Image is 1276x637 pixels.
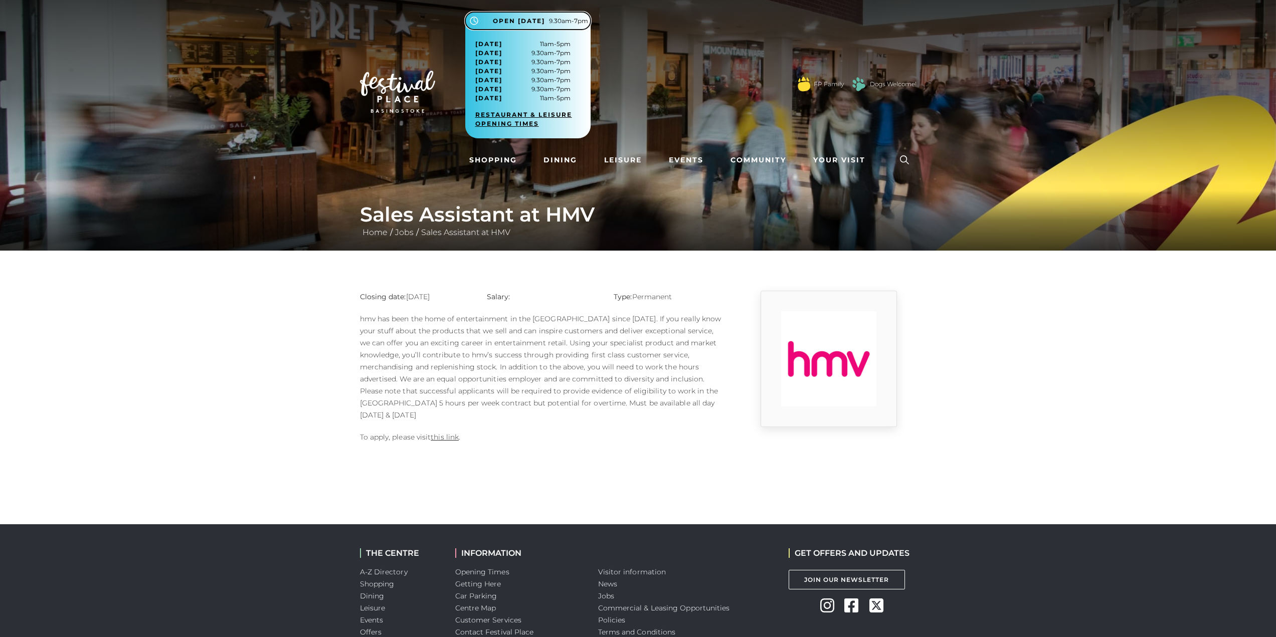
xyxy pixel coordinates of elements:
strong: Closing date: [360,292,406,301]
a: Dining [360,591,385,600]
h2: GET OFFERS AND UPDATES [789,548,909,558]
span: Your Visit [813,155,865,165]
a: Leisure [360,603,386,612]
button: Open [DATE] 9.30am-7pm [465,12,591,30]
a: Centre Map [455,603,496,612]
span: 11am-5pm [475,94,571,103]
p: Permanent [614,291,725,303]
a: FP Family [814,80,844,89]
a: Shopping [360,579,395,588]
a: Jobs [598,591,614,600]
div: / / [352,202,924,239]
a: News [598,579,617,588]
p: hmv has been the home of entertainment in the [GEOGRAPHIC_DATA] since [DATE]. If you really know ... [360,313,726,421]
p: To apply, please visit . [360,431,726,443]
span: 9.30am-7pm [549,17,588,26]
a: Events [665,151,707,169]
span: [DATE] [475,40,502,49]
span: 9.30am-7pm [475,67,571,76]
span: 9.30am-7pm [475,85,571,94]
a: Visitor information [598,567,666,576]
span: [DATE] [475,94,502,103]
a: Dogs Welcome! [870,80,917,89]
a: A-Z Directory [360,567,408,576]
span: [DATE] [475,76,502,85]
a: Community [726,151,790,169]
strong: Salary: [487,292,510,301]
a: Terms and Conditions [598,627,676,636]
strong: Type: [614,292,632,301]
span: [DATE] [475,67,502,76]
a: Home [360,228,390,237]
span: [DATE] [475,85,502,94]
h1: Sales Assistant at HMV [360,202,917,227]
h2: INFORMATION [455,548,583,558]
a: Policies [598,615,626,624]
a: this link [431,433,459,442]
p: [DATE] [360,291,472,303]
a: Leisure [600,151,646,169]
a: Opening Times [455,567,509,576]
a: Customer Services [455,615,522,624]
a: Car Parking [455,591,497,600]
h2: THE CENTRE [360,548,440,558]
a: Offers [360,627,382,636]
a: Contact Festival Place [455,627,534,636]
a: Restaurant & Leisure opening times [475,110,588,128]
a: Dining [539,151,581,169]
span: 9.30am-7pm [475,58,571,67]
a: Events [360,615,384,624]
span: Open [DATE] [493,17,545,26]
a: Jobs [393,228,416,237]
span: 9.30am-7pm [475,49,571,58]
a: Your Visit [809,151,874,169]
span: [DATE] [475,58,502,67]
img: 9_1554821655_pX3E.png [781,311,876,406]
a: Commercial & Leasing Opportunities [598,603,730,612]
a: Shopping [465,151,521,169]
a: Join Our Newsletter [789,570,905,589]
span: 9.30am-7pm [475,76,571,85]
span: 11am-5pm [475,40,571,49]
span: [DATE] [475,49,502,58]
img: Festival Place Logo [360,71,435,113]
a: Sales Assistant at HMV [419,228,513,237]
a: Getting Here [455,579,501,588]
